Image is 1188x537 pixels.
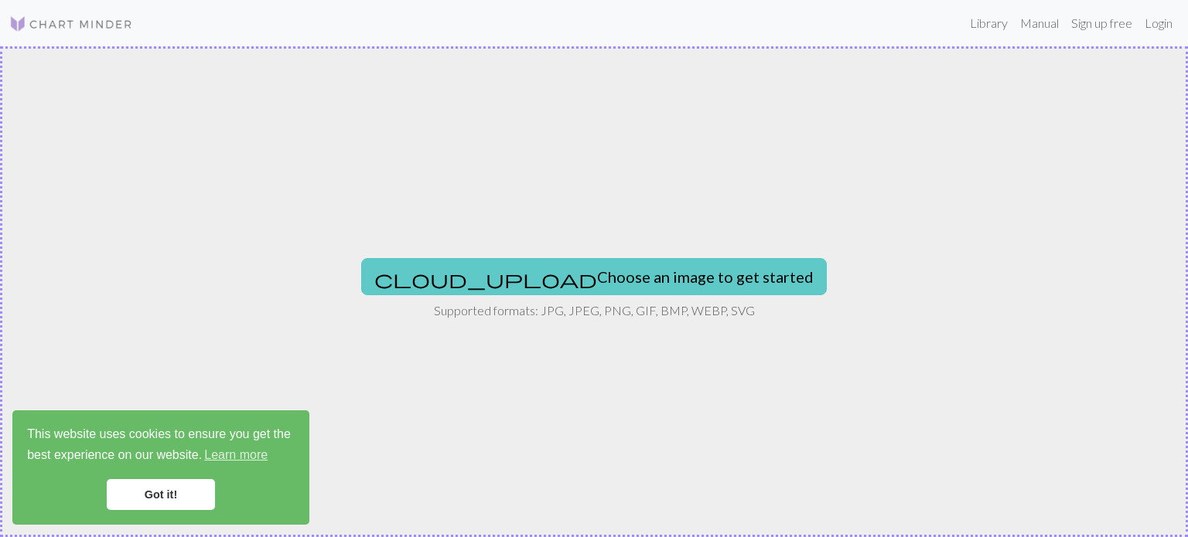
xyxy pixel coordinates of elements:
[361,258,827,295] button: Choose an image to get started
[1065,8,1138,39] a: Sign up free
[107,479,215,510] a: dismiss cookie message
[1014,8,1065,39] a: Manual
[374,268,597,290] span: cloud_upload
[964,8,1014,39] a: Library
[12,410,309,525] div: cookieconsent
[202,444,270,467] a: learn more about cookies
[1138,8,1179,39] a: Login
[27,425,295,467] span: This website uses cookies to ensure you get the best experience on our website.
[9,15,133,33] img: Logo
[434,301,755,320] p: Supported formats: JPG, JPEG, PNG, GIF, BMP, WEBP, SVG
